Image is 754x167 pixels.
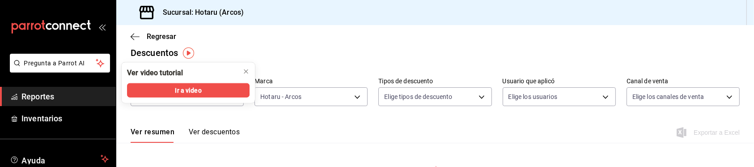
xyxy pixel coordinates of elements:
[6,65,110,74] a: Pregunta a Parrot AI
[147,32,176,41] span: Regresar
[131,46,178,60] div: Descuentos
[21,90,109,103] span: Reportes
[98,23,106,30] button: open_drawer_menu
[131,128,240,143] div: navigation tabs
[175,86,201,95] span: Ir a video
[131,128,174,143] button: Ver resumen
[260,92,301,101] span: Hotaru - Arcos
[21,154,97,164] span: Ayuda
[384,92,452,101] span: Elige tipos de descuento
[378,78,491,85] label: Tipos de descuento
[627,78,740,85] label: Canal de venta
[189,128,240,143] button: Ver descuentos
[254,78,368,85] label: Marca
[21,112,109,124] span: Inventarios
[183,47,194,59] img: Tooltip marker
[156,7,244,18] h3: Sucursal: Hotaru (Arcos)
[503,78,616,85] label: Usuario que aplicó
[127,68,183,78] div: Ver video tutorial
[508,92,557,101] span: Elige los usuarios
[239,64,253,79] button: close
[24,59,96,68] span: Pregunta a Parrot AI
[10,54,110,73] button: Pregunta a Parrot AI
[131,32,176,41] button: Regresar
[632,92,704,101] span: Elige los canales de venta
[127,83,250,98] button: Ir a video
